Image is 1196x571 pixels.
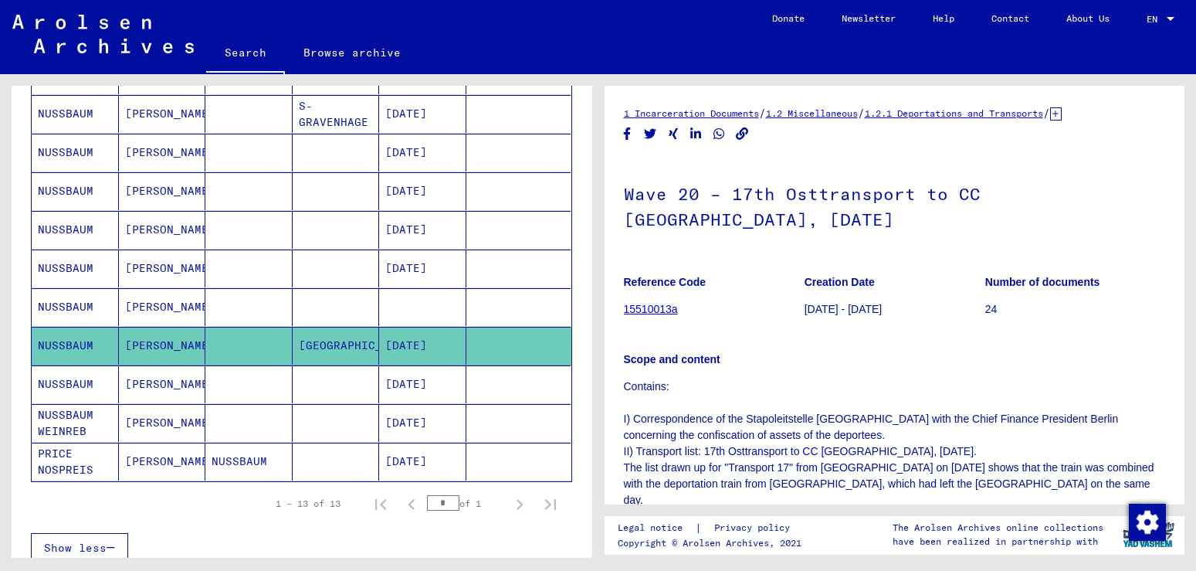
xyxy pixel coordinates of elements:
a: Search [206,34,285,74]
mat-cell: S-GRAVENHAGE [293,95,380,133]
button: Next page [504,488,535,519]
div: of 1 [427,496,504,511]
b: Number of documents [985,276,1100,288]
span: Show less [44,541,107,555]
button: Share on WhatsApp [711,124,727,144]
mat-cell: [DATE] [379,211,466,249]
p: The Arolsen Archives online collections [893,521,1103,535]
button: First page [365,488,396,519]
span: / [759,106,766,120]
button: Last page [535,488,566,519]
button: Share on LinkedIn [688,124,704,144]
mat-cell: [GEOGRAPHIC_DATA] [293,327,380,365]
a: 1.2.1 Deportations and Transports [865,107,1043,119]
a: 1.2 Miscellaneous [766,107,858,119]
div: | [618,520,808,536]
a: Legal notice [618,520,695,536]
mat-cell: [DATE] [379,95,466,133]
button: Share on Twitter [642,124,659,144]
mat-cell: [DATE] [379,172,466,210]
a: 15510013a [624,303,678,315]
mat-cell: NUSSBAUM [32,365,119,403]
img: yv_logo.png [1120,515,1177,554]
p: [DATE] - [DATE] [805,301,984,318]
mat-cell: [PERSON_NAME] [119,443,206,481]
mat-cell: [PERSON_NAME] [119,134,206,172]
a: Privacy policy [702,520,808,536]
mat-cell: [DATE] [379,327,466,365]
button: Previous page [396,488,427,519]
p: Contains: I) Correspondence of the Stapoleitstelle [GEOGRAPHIC_DATA] with the Chief Finance Presi... [624,379,1166,508]
mat-cell: NUSSBAUM [32,95,119,133]
mat-cell: [PERSON_NAME] [119,365,206,403]
b: Scope and content [624,353,720,365]
mat-cell: NUSSBAUM [32,172,119,210]
button: Show less [31,533,128,563]
button: Copy link [734,124,750,144]
mat-cell: NUSSBAUM [32,134,119,172]
a: Browse archive [285,34,419,71]
span: EN [1147,14,1164,25]
mat-cell: [DATE] [379,404,466,442]
mat-cell: [DATE] [379,250,466,287]
mat-cell: [PERSON_NAME] [119,211,206,249]
mat-cell: NUSSBAUM [32,327,119,365]
mat-cell: NUSSBAUM WEINREB [32,404,119,442]
span: / [858,106,865,120]
img: Arolsen_neg.svg [12,15,194,53]
p: Copyright © Arolsen Archives, 2021 [618,536,808,550]
mat-cell: [DATE] [379,134,466,172]
p: 24 [985,301,1165,318]
span: / [1043,106,1050,120]
p: have been realized in partnership with [893,535,1103,549]
mat-cell: NUSSBAUM [32,250,119,287]
img: Change consent [1129,504,1166,541]
mat-cell: PRICE NOSPREIS [32,443,119,481]
mat-cell: [PERSON_NAME] [119,404,206,442]
mat-cell: [PERSON_NAME] [119,250,206,287]
mat-cell: [DATE] [379,443,466,481]
mat-cell: [PERSON_NAME] [119,288,206,326]
mat-cell: NUSSBAUM [205,443,293,481]
b: Creation Date [805,276,875,288]
mat-cell: [DATE] [379,365,466,403]
h1: Wave 20 – 17th Osttransport to CC [GEOGRAPHIC_DATA], [DATE] [624,158,1166,252]
mat-cell: [PERSON_NAME] [119,327,206,365]
b: Reference Code [624,276,706,288]
mat-cell: [PERSON_NAME] [119,172,206,210]
button: Share on Facebook [619,124,635,144]
mat-cell: [PERSON_NAME] [119,95,206,133]
button: Share on Xing [666,124,682,144]
mat-cell: NUSSBAUM [32,211,119,249]
mat-cell: NUSSBAUM [32,288,119,326]
a: 1 Incarceration Documents [624,107,759,119]
div: 1 – 13 of 13 [276,497,341,511]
